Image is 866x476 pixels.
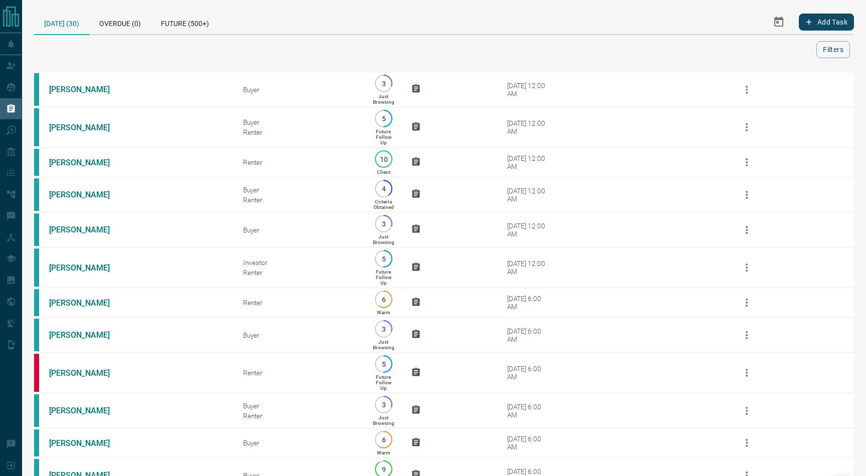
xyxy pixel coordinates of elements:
[373,339,394,350] p: Just Browsing
[243,196,356,204] div: Renter
[380,296,387,303] p: 6
[89,10,151,34] div: Overdue (0)
[151,10,219,34] div: Future (500+)
[377,310,390,315] p: Warm
[34,289,39,316] div: condos.ca
[373,199,394,210] p: Criteria Obtained
[767,10,791,34] button: Select Date Range
[507,403,550,419] div: [DATE] 6:00 AM
[243,412,356,420] div: Renter
[243,369,356,377] div: Renter
[243,299,356,307] div: Renter
[376,374,391,391] p: Future Follow Up
[373,234,394,245] p: Just Browsing
[799,14,854,31] button: Add Task
[34,213,39,246] div: condos.ca
[49,158,124,167] a: [PERSON_NAME]
[49,330,124,340] a: [PERSON_NAME]
[34,354,39,392] div: property.ca
[507,327,550,343] div: [DATE] 6:00 AM
[507,187,550,203] div: [DATE] 12:00 AM
[34,319,39,351] div: condos.ca
[34,429,39,456] div: condos.ca
[380,465,387,473] p: 9
[373,94,394,105] p: Just Browsing
[49,263,124,273] a: [PERSON_NAME]
[34,249,39,287] div: condos.ca
[377,169,390,175] p: Client
[380,115,387,122] p: 5
[380,255,387,263] p: 5
[243,226,356,234] div: Buyer
[49,225,124,234] a: [PERSON_NAME]
[49,123,124,132] a: [PERSON_NAME]
[243,186,356,194] div: Buyer
[243,402,356,410] div: Buyer
[507,154,550,170] div: [DATE] 12:00 AM
[243,439,356,447] div: Buyer
[243,259,356,267] div: Investor
[380,401,387,408] p: 3
[380,360,387,368] p: 5
[34,10,89,35] div: [DATE] (30)
[34,149,39,176] div: condos.ca
[380,436,387,443] p: 6
[243,331,356,339] div: Buyer
[34,73,39,106] div: condos.ca
[373,415,394,426] p: Just Browsing
[34,394,39,427] div: condos.ca
[49,85,124,94] a: [PERSON_NAME]
[243,118,356,126] div: Buyer
[380,155,387,163] p: 10
[380,220,387,227] p: 3
[507,260,550,276] div: [DATE] 12:00 AM
[34,108,39,146] div: condos.ca
[34,178,39,211] div: condos.ca
[816,41,850,58] button: Filters
[380,80,387,87] p: 3
[243,128,356,136] div: Renter
[49,406,124,415] a: [PERSON_NAME]
[507,365,550,381] div: [DATE] 6:00 AM
[377,450,390,455] p: Warm
[507,222,550,238] div: [DATE] 12:00 AM
[243,86,356,94] div: Buyer
[49,190,124,199] a: [PERSON_NAME]
[380,185,387,192] p: 4
[49,368,124,378] a: [PERSON_NAME]
[507,295,550,311] div: [DATE] 6:00 AM
[376,129,391,145] p: Future Follow Up
[243,269,356,277] div: Renter
[376,269,391,286] p: Future Follow Up
[507,119,550,135] div: [DATE] 12:00 AM
[507,82,550,98] div: [DATE] 12:00 AM
[507,435,550,451] div: [DATE] 6:00 AM
[380,325,387,333] p: 3
[49,298,124,308] a: [PERSON_NAME]
[243,158,356,166] div: Renter
[49,438,124,448] a: [PERSON_NAME]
